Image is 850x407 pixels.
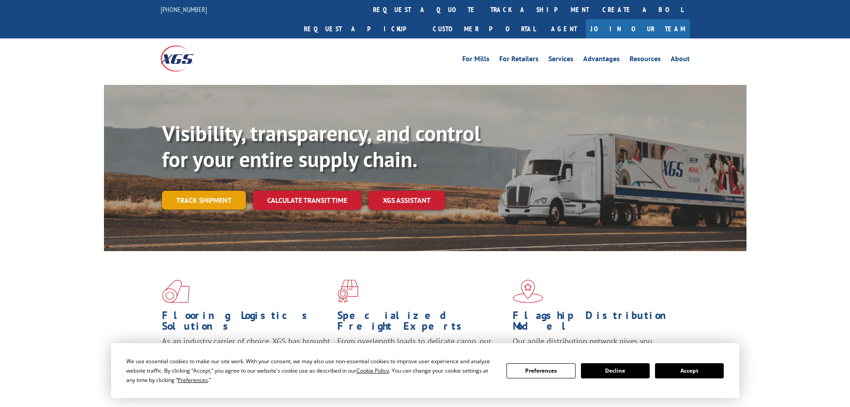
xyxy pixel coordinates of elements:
[426,19,542,38] a: Customer Portal
[357,367,389,374] span: Cookie Policy
[499,55,539,65] a: For Retailers
[513,336,677,357] span: Our agile distribution network gives you nationwide inventory management on demand.
[630,55,661,65] a: Resources
[506,363,575,378] button: Preferences
[162,310,331,336] h1: Flooring Logistics Solutions
[513,280,543,303] img: xgs-icon-flagship-distribution-model-red
[513,310,681,336] h1: Flagship Distribution Model
[583,55,620,65] a: Advantages
[161,5,207,14] a: [PHONE_NUMBER]
[548,55,573,65] a: Services
[542,19,586,38] a: Agent
[655,363,724,378] button: Accept
[337,280,358,303] img: xgs-icon-focused-on-flooring-red
[462,55,489,65] a: For Mills
[253,191,361,210] a: Calculate transit time
[162,119,481,173] b: Visibility, transparency, and control for your entire supply chain.
[337,310,506,336] h1: Specialized Freight Experts
[671,55,690,65] a: About
[162,280,190,303] img: xgs-icon-total-supply-chain-intelligence-red
[178,376,208,384] span: Preferences
[111,343,739,398] div: Cookie Consent Prompt
[586,19,690,38] a: Join Our Team
[369,191,445,210] a: XGS ASSISTANT
[337,336,506,376] p: From overlength loads to delicate cargo, our experienced staff knows the best way to move your fr...
[297,19,426,38] a: Request a pickup
[162,191,246,210] a: Track shipment
[581,363,650,378] button: Decline
[162,336,330,368] span: As an industry carrier of choice, XGS has brought innovation and dedication to flooring logistics...
[126,357,496,385] div: We use essential cookies to make our site work. With your consent, we may also use non-essential ...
